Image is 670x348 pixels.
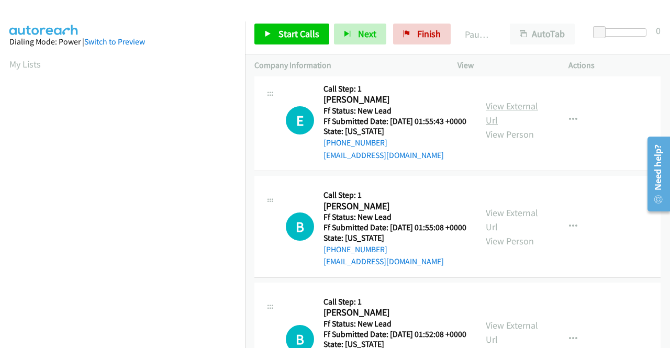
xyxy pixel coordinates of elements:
[358,28,376,40] span: Next
[84,37,145,47] a: Switch to Preview
[486,319,538,345] a: View External Url
[323,222,466,233] h5: Ff Submitted Date: [DATE] 01:55:08 +0000
[9,58,41,70] a: My Lists
[334,24,386,44] button: Next
[323,329,467,340] h5: Ff Submitted Date: [DATE] 01:52:08 +0000
[323,138,387,148] a: [PHONE_NUMBER]
[323,126,466,137] h5: State: [US_STATE]
[486,207,538,233] a: View External Url
[323,94,463,106] h2: [PERSON_NAME]
[286,106,314,134] div: The call is yet to be attempted
[323,256,444,266] a: [EMAIL_ADDRESS][DOMAIN_NAME]
[323,319,467,329] h5: Ff Status: New Lead
[323,106,466,116] h5: Ff Status: New Lead
[417,28,441,40] span: Finish
[278,28,319,40] span: Start Calls
[393,24,451,44] a: Finish
[323,84,466,94] h5: Call Step: 1
[486,128,534,140] a: View Person
[323,190,466,200] h5: Call Step: 1
[656,24,661,38] div: 0
[598,28,646,37] div: Delay between calls (in seconds)
[286,106,314,134] h1: E
[323,200,463,212] h2: [PERSON_NAME]
[323,150,444,160] a: [EMAIL_ADDRESS][DOMAIN_NAME]
[9,36,236,48] div: Dialing Mode: Power |
[486,235,534,247] a: View Person
[323,233,466,243] h5: State: [US_STATE]
[486,100,538,126] a: View External Url
[323,244,387,254] a: [PHONE_NUMBER]
[323,116,466,127] h5: Ff Submitted Date: [DATE] 01:55:43 +0000
[640,132,670,216] iframe: Resource Center
[254,59,439,72] p: Company Information
[465,27,491,41] p: Paused
[323,307,463,319] h2: [PERSON_NAME]
[457,59,550,72] p: View
[323,297,467,307] h5: Call Step: 1
[286,212,314,241] div: The call is yet to be attempted
[568,59,661,72] p: Actions
[323,212,466,222] h5: Ff Status: New Lead
[254,24,329,44] a: Start Calls
[286,212,314,241] h1: B
[510,24,575,44] button: AutoTab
